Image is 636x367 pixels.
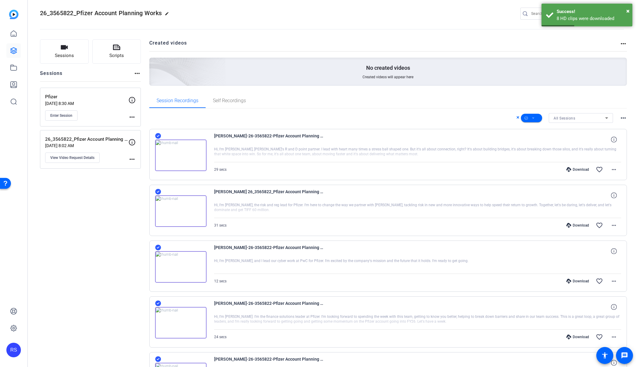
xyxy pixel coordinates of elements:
[45,136,128,143] p: 26_3565822_Pfizer Account Planning Workshop - Meet
[214,335,227,339] span: 24 secs
[214,132,326,147] span: [PERSON_NAME]-26-3565822-Pfizer Account Planning Works-26-3565822-Pfizer Account Planning Worksho...
[563,223,592,228] div: Download
[165,12,172,19] mat-icon: edit
[626,7,630,15] span: ×
[155,140,207,171] img: thumb-nail
[610,166,618,173] mat-icon: more_horiz
[6,343,21,357] div: RS
[214,188,326,203] span: [PERSON_NAME] 26_3565822_Pfizer Account Planning Workshop - Meet [DATE] 17_47_19
[155,195,207,227] img: thumb-nail
[128,113,136,121] mat-icon: more_horiz
[40,9,162,17] span: 26_3565822_Pfizer Account Planning Works
[557,8,628,15] div: Success!
[621,352,628,359] mat-icon: message
[45,93,128,100] p: Pfizer
[214,244,326,258] span: [PERSON_NAME]-26-3565822-Pfizer Account Planning Works-26-3565822-Pfizer Account Planning Worksho...
[92,39,141,64] button: Scripts
[155,251,207,283] img: thumb-nail
[40,70,63,81] h2: Sessions
[157,98,198,103] span: Session Recordings
[134,70,141,77] mat-icon: more_horiz
[213,98,246,103] span: Self Recordings
[596,166,603,173] mat-icon: favorite_border
[557,15,628,22] div: 8 HD clips were downloaded
[214,223,227,227] span: 31 secs
[610,278,618,285] mat-icon: more_horiz
[45,153,100,163] button: View Video Request Details
[128,156,136,163] mat-icon: more_horiz
[366,64,410,72] p: No created videos
[214,167,227,172] span: 29 secs
[40,39,89,64] button: Sessions
[596,333,603,341] mat-icon: favorite_border
[55,52,74,59] span: Sessions
[50,155,94,160] span: View Video Request Details
[610,222,618,229] mat-icon: more_horiz
[596,222,603,229] mat-icon: favorite_border
[563,335,592,339] div: Download
[50,113,72,118] span: Enter Session
[601,352,608,359] mat-icon: accessibility
[155,307,207,338] img: thumb-nail
[596,278,603,285] mat-icon: favorite_border
[610,333,618,341] mat-icon: more_horiz
[531,10,586,17] input: Search
[45,143,128,148] p: [DATE] 8:02 AM
[45,101,128,106] p: [DATE] 8:30 AM
[626,6,630,15] button: Close
[9,10,18,19] img: blue-gradient.svg
[620,40,627,47] mat-icon: more_horiz
[149,39,620,51] h2: Created videos
[214,279,227,283] span: 12 secs
[554,116,575,120] span: All Sessions
[563,167,592,172] div: Download
[563,279,592,284] div: Download
[363,75,413,79] span: Created videos will appear here
[109,52,124,59] span: Scripts
[45,110,78,121] button: Enter Session
[620,114,627,122] mat-icon: more_horiz
[214,300,326,314] span: [PERSON_NAME]-26-3565822-Pfizer Account Planning Works-26-3565822-Pfizer Account Planning Worksho...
